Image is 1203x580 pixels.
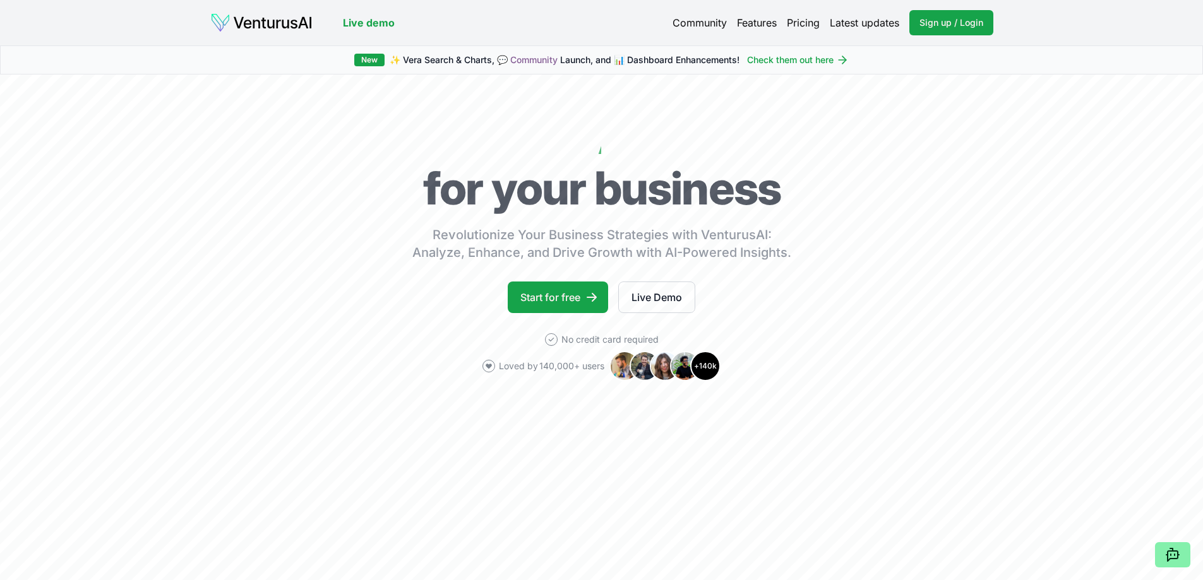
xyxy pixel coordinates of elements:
div: New [354,54,385,66]
a: Community [510,54,558,65]
a: Features [737,15,777,30]
span: ✨ Vera Search & Charts, 💬 Launch, and 📊 Dashboard Enhancements! [390,54,739,66]
img: Avatar 3 [650,351,680,381]
a: Pricing [787,15,820,30]
a: Check them out here [747,54,849,66]
a: Community [673,15,727,30]
a: Live Demo [618,281,695,313]
img: Avatar 4 [670,351,700,381]
a: Sign up / Login [909,10,993,35]
span: Sign up / Login [919,16,983,29]
img: Avatar 2 [630,351,660,381]
a: Start for free [508,281,608,313]
a: Live demo [343,15,395,30]
a: Latest updates [830,15,899,30]
img: logo [210,13,313,33]
img: Avatar 1 [609,351,640,381]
